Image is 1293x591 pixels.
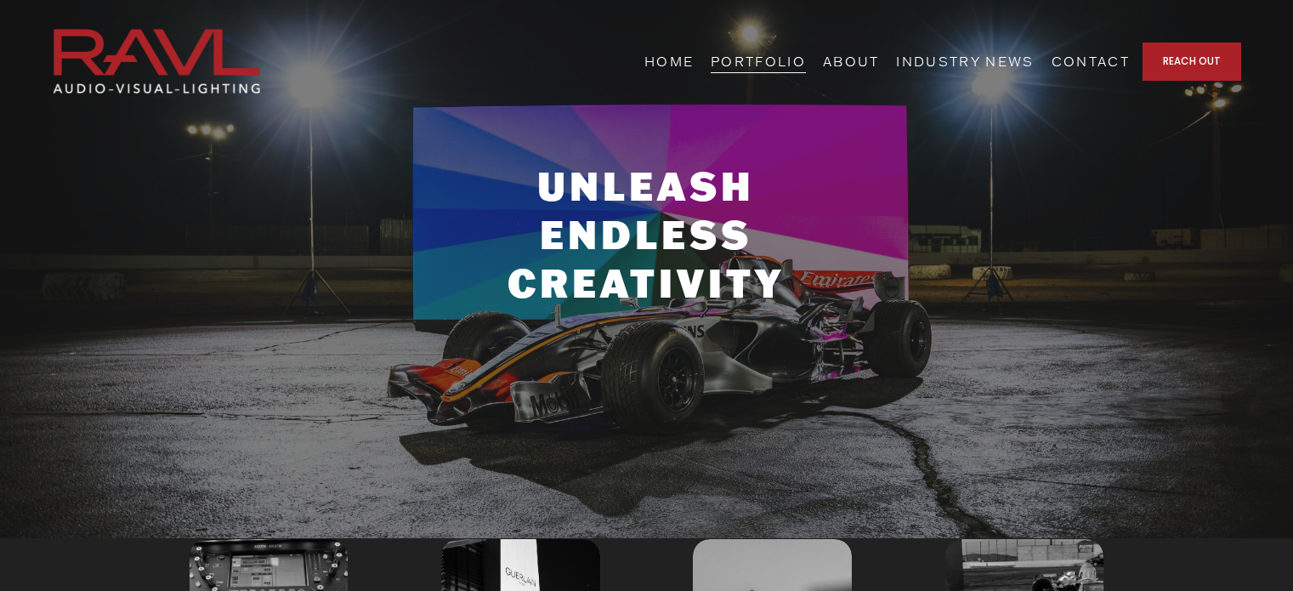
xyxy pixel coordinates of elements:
a: REACH OUT [1143,43,1241,81]
a: INDUSTRY NEWS [896,48,1034,75]
strong: UNLEASH ENDLESS CREATIVITY [508,161,785,309]
a: PORTFOLIO [711,48,806,75]
img: RAVL | Sound, Video, Lighting &amp; IT Services for Events, Los Angeles [52,28,261,94]
a: HOME [644,48,694,75]
a: CONTACT [1052,48,1130,75]
a: ABOUT [823,48,880,75]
